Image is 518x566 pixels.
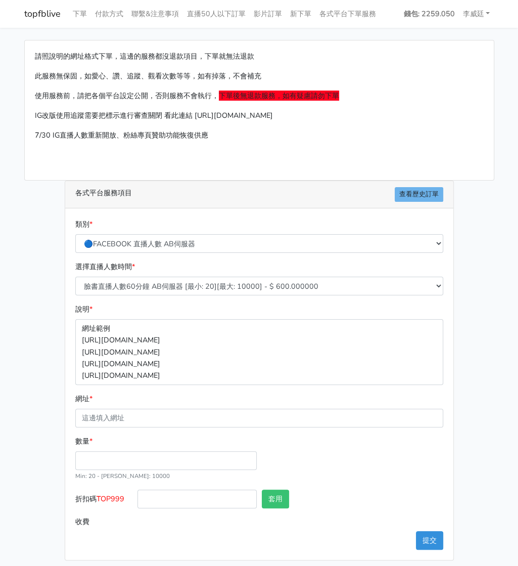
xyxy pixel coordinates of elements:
a: topfblive [24,4,61,24]
a: 付款方式 [91,4,127,24]
small: Min: 20 - [PERSON_NAME]: 10000 [75,472,170,480]
span: 下單後無退款服務，如有疑慮請勿下單 [219,91,339,101]
p: 7/30 IG直播人數重新開放、粉絲專頁贊助功能恢復供應 [35,129,484,141]
p: 網址範例 [URL][DOMAIN_NAME] [URL][DOMAIN_NAME] [URL][DOMAIN_NAME] [URL][DOMAIN_NAME] [75,319,443,384]
p: 使用服務前，請把各個平台設定公開，否則服務不會執行， [35,90,484,102]
input: 這邊填入網址 [75,409,443,427]
a: 直播50人以下訂單 [183,4,250,24]
label: 收費 [73,512,135,531]
label: 說明 [75,303,92,315]
a: 查看歷史訂單 [395,187,443,202]
span: TOP999 [97,494,124,504]
div: 各式平台服務項目 [65,181,453,208]
a: 聯繫&注意事項 [127,4,183,24]
a: 李威廷 [459,4,494,24]
label: 折扣碼 [73,490,135,512]
label: 數量 [75,436,92,447]
p: 此服務無保固，如愛心、讚、追蹤、觀看次數等等，如有掉落，不會補充 [35,70,484,82]
a: 新下單 [286,4,315,24]
a: 各式平台下單服務 [315,4,380,24]
a: 影片訂單 [250,4,286,24]
strong: 錢包: 2259.050 [404,9,455,19]
p: 請照說明的網址格式下單，這邊的服務都沒退款項目，下單就無法退款 [35,51,484,62]
label: 網址 [75,393,92,405]
p: IG改版使用追蹤需要把標示進行審查關閉 看此連結 [URL][DOMAIN_NAME] [35,110,484,121]
a: 下單 [69,4,91,24]
label: 類別 [75,219,92,230]
label: 選擇直播人數時間 [75,261,135,273]
button: 套用 [262,490,289,508]
a: 錢包: 2259.050 [400,4,459,24]
button: 提交 [416,531,443,550]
